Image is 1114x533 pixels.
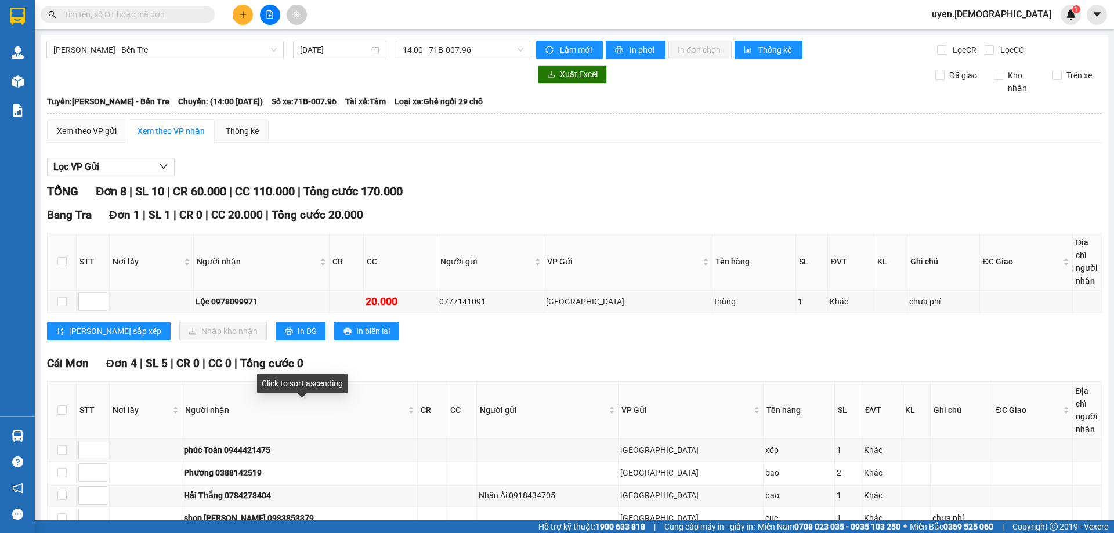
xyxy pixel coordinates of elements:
[47,208,92,222] span: Bang Tra
[798,295,826,308] div: 1
[298,184,301,198] span: |
[257,374,348,393] div: Click to sort ascending
[205,208,208,222] span: |
[538,65,607,84] button: downloadXuất Excel
[10,8,25,25] img: logo-vxr
[179,322,267,340] button: downloadNhập kho nhận
[996,43,1026,56] span: Lọc CC
[620,466,761,479] div: [GEOGRAPHIC_DATA]
[146,357,168,370] span: SL 5
[47,322,171,340] button: sort-ascending[PERSON_NAME] sắp xếp
[479,489,616,502] div: Nhân Ái 0918434705
[173,184,226,198] span: CR 60.000
[229,184,232,198] span: |
[837,489,860,502] div: 1
[292,10,301,19] span: aim
[53,41,277,59] span: Hồ Chí Minh - Bến Tre
[12,75,24,88] img: warehouse-icon
[12,46,24,59] img: warehouse-icon
[536,41,603,59] button: syncLàm mới
[794,522,900,531] strong: 0708 023 035 - 0935 103 250
[176,357,200,370] span: CR 0
[619,439,764,462] td: Sài Gòn
[69,325,161,338] span: [PERSON_NAME] sắp xếp
[113,404,170,416] span: Nơi lấy
[185,404,406,416] span: Người nhận
[664,520,755,533] span: Cung cấp máy in - giấy in:
[546,295,711,308] div: [GEOGRAPHIC_DATA]
[595,522,645,531] strong: 1900 633 818
[547,255,701,268] span: VP Gửi
[744,46,754,55] span: bar-chart
[619,484,764,507] td: Sài Gòn
[620,489,761,502] div: [GEOGRAPHIC_DATA]
[239,10,247,19] span: plus
[996,404,1061,416] span: ĐC Giao
[266,10,274,19] span: file-add
[202,357,205,370] span: |
[266,208,269,222] span: |
[440,255,532,268] span: Người gửi
[765,466,833,479] div: bao
[77,382,110,439] th: STT
[260,5,280,25] button: file-add
[764,382,835,439] th: Tên hàng
[138,125,205,137] div: Xem theo VP nhận
[1062,69,1097,82] span: Trên xe
[943,522,993,531] strong: 0369 525 060
[113,255,182,268] span: Nơi lấy
[560,43,594,56] span: Làm mới
[53,159,99,174] span: Lọc VP Gửi
[345,95,386,108] span: Tài xế: Tâm
[828,233,874,291] th: ĐVT
[47,97,169,106] b: Tuyến: [PERSON_NAME] - Bến Tre
[403,41,523,59] span: 14:00 - 71B-007.96
[171,357,173,370] span: |
[560,68,598,81] span: Xuất Excel
[1092,9,1102,20] span: caret-down
[240,357,303,370] span: Tổng cước 0
[184,512,415,524] div: shop [PERSON_NAME] 0983853379
[197,255,317,268] span: Người nhận
[606,41,665,59] button: printerIn phơi
[931,382,993,439] th: Ghi chú
[226,125,259,137] div: Thống kê
[47,184,78,198] span: TỔNG
[923,7,1061,21] span: uyen.[DEMOGRAPHIC_DATA]
[234,357,237,370] span: |
[864,512,900,524] div: Khác
[140,357,143,370] span: |
[48,10,56,19] span: search
[287,5,307,25] button: aim
[364,233,437,291] th: CC
[1002,520,1004,533] span: |
[615,46,625,55] span: printer
[758,43,793,56] span: Thống kê
[796,233,828,291] th: SL
[837,466,860,479] div: 2
[735,41,802,59] button: bar-chartThống kê
[159,162,168,171] span: down
[1050,523,1058,531] span: copyright
[620,444,761,456] div: [GEOGRAPHIC_DATA]
[56,327,64,336] span: sort-ascending
[714,295,793,308] div: thùng
[1066,9,1076,20] img: icon-new-feature
[910,520,993,533] span: Miền Bắc
[932,512,990,524] div: chưa phí
[837,444,860,456] div: 1
[439,295,542,308] div: 0777141091
[12,104,24,117] img: solution-icon
[983,255,1061,268] span: ĐC Giao
[12,483,23,494] span: notification
[1076,385,1098,436] div: Địa chỉ người nhận
[835,382,862,439] th: SL
[184,489,415,502] div: Hải Thắng 0784278404
[334,322,399,340] button: printerIn biên lai
[862,382,902,439] th: ĐVT
[64,8,201,21] input: Tìm tên, số ĐT hoặc mã đơn
[903,524,907,529] span: ⚪️
[447,382,477,439] th: CC
[47,158,175,176] button: Lọc VP Gửi
[272,208,363,222] span: Tổng cước 20.000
